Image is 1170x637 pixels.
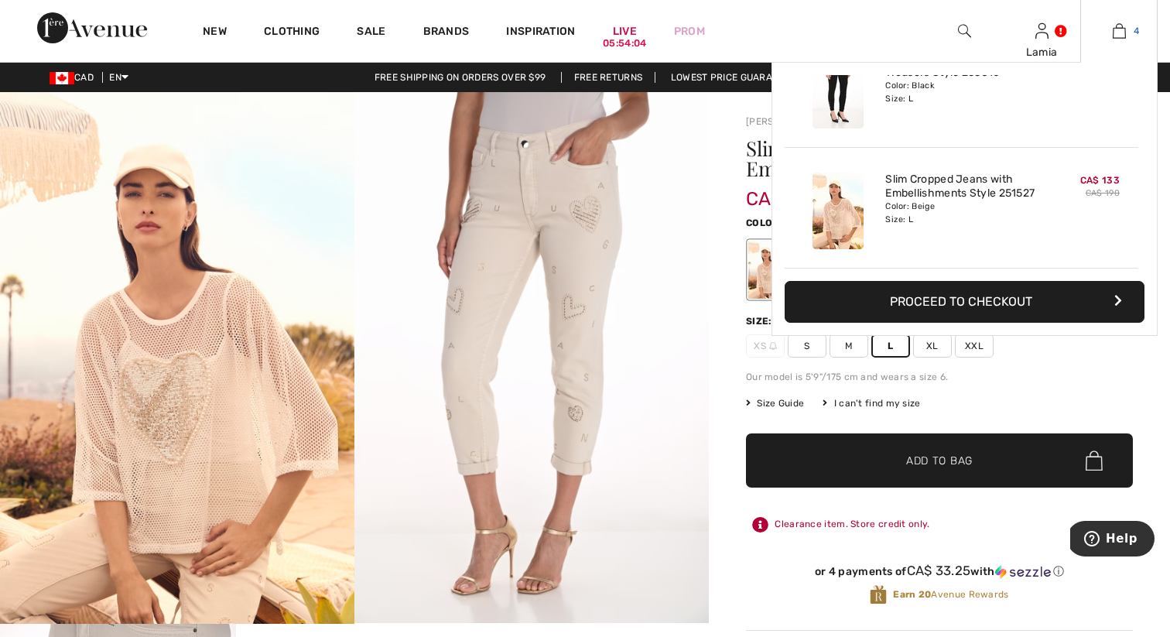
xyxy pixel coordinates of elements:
span: Color: [746,217,782,228]
span: CA$ 33.25 [907,563,971,578]
span: XXL [955,334,994,358]
s: CA$ 190 [1086,188,1120,198]
img: Sezzle [995,565,1051,579]
div: Color: Black Size: L [885,80,1038,104]
a: Live05:54:04 [613,23,637,39]
img: ring-m.svg [769,342,777,350]
a: 4 [1081,22,1157,40]
div: Beige [748,241,789,299]
div: Lamia [1004,44,1079,60]
a: Sale [357,25,385,41]
span: S [788,334,826,358]
span: Add to Bag [906,453,973,469]
button: Proceed to Checkout [785,281,1144,323]
span: CA$ 133 [746,173,818,210]
a: Sign In [1035,23,1049,38]
img: My Bag [1113,22,1126,40]
div: Size: [746,314,775,328]
img: Slim Cropped Jeans with Embellishments Style 251527 [812,173,864,249]
img: 1ère Avenue [37,12,147,43]
span: L [871,334,910,358]
div: Color: Beige Size: L [885,200,1038,225]
a: Brands [423,25,470,41]
span: 4 [1134,24,1139,38]
span: Size Guide [746,396,804,410]
span: CAD [50,72,100,83]
span: CA$ 133 [1080,175,1120,186]
img: High-Waisted Skinny Trousers Style 253810 [812,52,864,128]
span: Inspiration [506,25,575,41]
a: Slim Cropped Jeans with Embellishments Style 251527 [885,173,1038,200]
a: Free shipping on orders over $99 [362,72,559,83]
iframe: Opens a widget where you can find more information [1070,521,1155,560]
div: 05:54:04 [603,36,646,51]
span: M [830,334,868,358]
div: or 4 payments of with [746,563,1133,579]
button: Add to Bag [746,433,1133,488]
img: My Info [1035,22,1049,40]
span: EN [109,72,128,83]
img: Avenue Rewards [870,584,887,605]
img: Canadian Dollar [50,72,74,84]
div: Clearance item. Store credit only. [746,511,1133,539]
a: Free Returns [561,72,656,83]
a: Prom [674,23,705,39]
span: Avenue Rewards [893,587,1008,601]
span: XS [746,334,785,358]
div: I can't find my size [823,396,920,410]
img: Slim Cropped Jeans with Embellishments Style 251527. 2 [354,92,709,623]
div: or 4 payments ofCA$ 33.25withSezzle Click to learn more about Sezzle [746,563,1133,584]
a: Lowest Price Guarantee [659,72,809,83]
span: XL [913,334,952,358]
strong: Earn 20 [893,589,931,600]
a: Clothing [264,25,320,41]
h1: Slim Cropped Jeans With Embellishments Style 251527 [746,139,1069,179]
div: Our model is 5'9"/175 cm and wears a size 6. [746,370,1133,384]
img: Bag.svg [1086,450,1103,471]
a: New [203,25,227,41]
a: [PERSON_NAME] [746,116,823,127]
img: search the website [958,22,971,40]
